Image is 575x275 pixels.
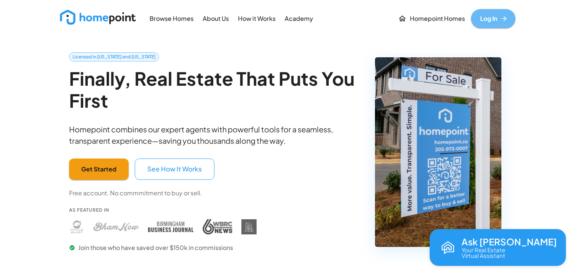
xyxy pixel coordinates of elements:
[150,14,194,23] p: Browse Homes
[60,10,136,25] img: new_logo_light.png
[375,57,501,247] img: Homepoint real estate for sale sign - Licensed brokerage in Alabama and Tennessee
[439,239,457,257] img: Reva
[148,219,194,234] img: Birmingham Business Journal press coverage - Homepoint featured in Birmingham Business Journal
[462,247,505,258] p: Your Real Estate Virtual Assistant
[69,159,129,180] button: Get Started
[471,9,515,28] a: Log In
[410,14,465,23] p: Homepoint Homes
[462,237,557,247] p: Ask [PERSON_NAME]
[69,244,257,252] p: Join those who have saved over $150k in commissions
[235,10,279,27] a: How it Works
[135,159,214,180] button: See How It Works
[69,189,202,198] p: Free account. No commmitment to buy or sell.
[69,52,159,61] a: Licensed in [US_STATE] and [US_STATE]
[203,14,229,23] p: About Us
[69,53,159,60] span: Licensed in [US_STATE] and [US_STATE]
[285,14,313,23] p: Academy
[69,68,356,111] h2: Finally, Real Estate That Puts You First
[203,219,232,234] img: WBRC press coverage - Homepoint featured in WBRC
[93,219,139,234] img: Bham Now press coverage - Homepoint featured in Bham Now
[200,10,232,27] a: About Us
[69,219,84,234] img: Huntsville Blast press coverage - Homepoint featured in Huntsville Blast
[395,9,468,28] a: Homepoint Homes
[430,229,566,266] button: Open chat with Reva
[147,10,197,27] a: Browse Homes
[241,219,257,234] img: DIY Homebuyers Academy press coverage - Homepoint featured in DIY Homebuyers Academy
[69,207,257,213] p: As Featured In
[69,124,356,146] p: Homepoint combines our expert agents with powerful tools for a seamless, transparent experience—s...
[238,14,276,23] p: How it Works
[282,10,316,27] a: Academy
